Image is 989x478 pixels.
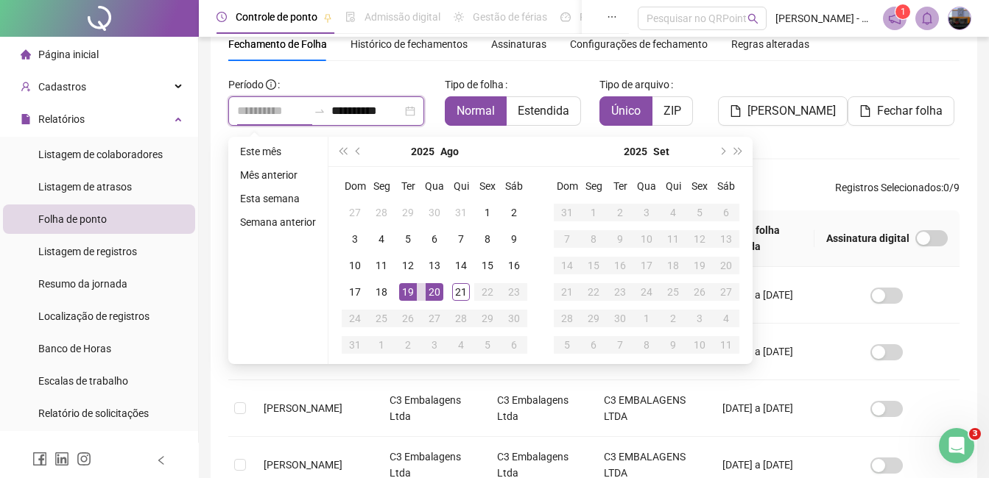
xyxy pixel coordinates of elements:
th: Ter [607,173,633,199]
div: 11 [717,336,735,354]
td: 2025-08-29 [474,305,501,332]
span: 3 [969,428,981,440]
td: 2025-09-02 [395,332,421,358]
div: 14 [558,257,576,274]
div: 30 [611,310,629,327]
td: 2025-09-25 [660,279,686,305]
div: 9 [505,230,523,248]
div: 27 [717,283,735,301]
span: ZIP [664,104,681,118]
span: instagram [77,452,91,466]
sup: 1 [895,4,910,19]
div: 12 [399,257,417,274]
span: Listagem de atrasos [38,181,132,193]
span: info-circle [266,79,276,90]
td: 2025-08-12 [395,252,421,279]
div: 19 [399,283,417,301]
td: 2025-09-04 [448,332,474,358]
span: Relatórios [38,113,85,125]
td: 2025-09-02 [607,199,633,226]
th: Sex [474,173,501,199]
td: 2025-08-26 [395,305,421,332]
span: Tipo de arquivo [599,76,669,93]
div: 29 [399,204,417,221]
span: left [156,455,166,465]
span: [PERSON_NAME] [264,459,342,471]
td: 2025-08-04 [368,226,395,252]
div: 21 [452,283,470,301]
div: 2 [611,204,629,221]
span: Histórico de fechamentos [351,38,468,50]
td: 2025-07-27 [342,199,368,226]
td: C3 EMBALAGENS LTDA [592,380,711,437]
td: 2025-08-22 [474,279,501,305]
div: 27 [346,204,364,221]
button: Fechar folha [848,96,954,126]
span: Listagem de registros [38,246,137,257]
div: 22 [585,283,602,301]
span: dashboard [560,12,571,22]
div: 5 [479,336,496,354]
div: 15 [479,257,496,274]
div: 3 [346,230,364,248]
div: 4 [664,204,682,221]
td: 2025-09-06 [713,199,739,226]
td: 2025-10-03 [686,305,713,332]
div: 10 [638,230,655,248]
div: 1 [638,310,655,327]
span: bell [921,12,934,25]
img: 57736 [948,7,971,29]
span: pushpin [323,13,332,22]
div: 1 [373,336,390,354]
td: 2025-09-16 [607,252,633,279]
div: 3 [691,310,708,327]
div: 10 [691,336,708,354]
li: Mês anterior [234,166,322,184]
div: 28 [373,204,390,221]
div: 4 [373,230,390,248]
td: 2025-08-16 [501,252,527,279]
td: 2025-08-06 [421,226,448,252]
div: 18 [373,283,390,301]
div: 24 [638,283,655,301]
td: 2025-08-28 [448,305,474,332]
td: 2025-08-08 [474,226,501,252]
td: 2025-09-01 [368,332,395,358]
th: Qua [421,173,448,199]
div: 25 [664,283,682,301]
span: Período [228,79,264,90]
td: 2025-07-30 [421,199,448,226]
span: Controle de ponto [236,11,317,23]
span: search [747,13,759,24]
td: [DATE] a [DATE] [711,267,814,324]
span: Painel do DP [580,11,637,23]
span: Folha de ponto [38,213,107,225]
td: 2025-09-26 [686,279,713,305]
td: 2025-08-05 [395,226,421,252]
th: Dom [342,173,368,199]
span: Configurações de fechamento [570,39,708,49]
div: 6 [426,230,443,248]
div: 31 [452,204,470,221]
td: 2025-07-28 [368,199,395,226]
div: 26 [399,310,417,327]
div: 6 [585,336,602,354]
th: Dom [554,173,580,199]
th: Sex [686,173,713,199]
div: 3 [638,204,655,221]
td: 2025-09-21 [554,279,580,305]
button: year panel [624,137,647,166]
span: 1 [901,7,906,17]
span: home [21,49,31,60]
div: 17 [346,283,364,301]
div: 10 [346,257,364,274]
div: 17 [638,257,655,274]
td: 2025-09-20 [713,252,739,279]
td: 2025-08-20 [421,279,448,305]
td: 2025-09-18 [660,252,686,279]
td: 2025-08-24 [342,305,368,332]
td: 2025-08-21 [448,279,474,305]
td: 2025-08-25 [368,305,395,332]
div: 9 [664,336,682,354]
span: Regras alteradas [731,39,809,49]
